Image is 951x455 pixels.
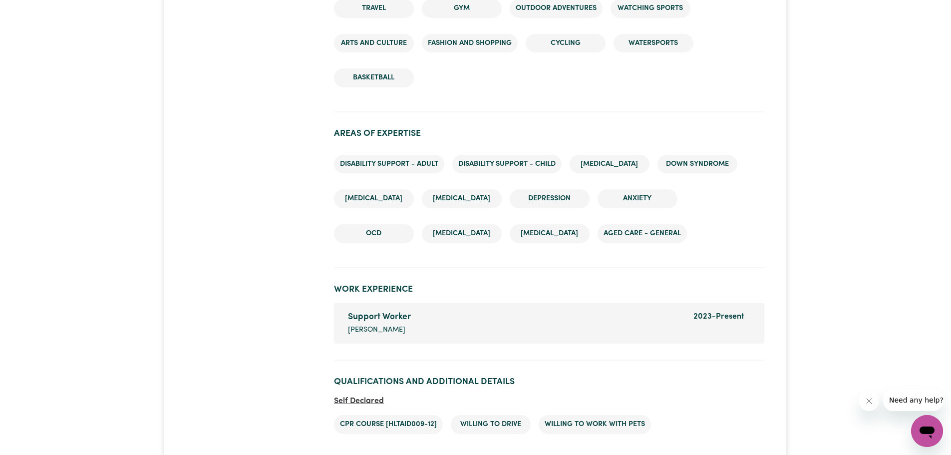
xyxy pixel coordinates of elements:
[334,377,764,387] h2: Qualifications and Additional Details
[334,224,414,243] li: OCD
[348,311,681,324] div: Support Worker
[422,189,502,208] li: [MEDICAL_DATA]
[334,397,384,405] span: Self Declared
[334,128,764,139] h2: Areas of Expertise
[334,34,414,53] li: Arts and Culture
[883,389,943,411] iframe: Message from company
[510,189,590,208] li: Depression
[6,7,60,15] span: Need any help?
[526,34,606,53] li: Cycling
[451,415,531,434] li: Willing to drive
[422,224,502,243] li: [MEDICAL_DATA]
[657,155,737,174] li: Down syndrome
[334,284,764,295] h2: Work Experience
[911,415,943,447] iframe: Button to launch messaging window
[348,325,405,336] span: [PERSON_NAME]
[422,34,518,53] li: Fashion and shopping
[598,189,677,208] li: Anxiety
[598,224,687,243] li: Aged care - General
[693,313,744,321] span: 2023 - Present
[334,189,414,208] li: [MEDICAL_DATA]
[334,68,414,87] li: Basketball
[510,224,590,243] li: [MEDICAL_DATA]
[570,155,649,174] li: [MEDICAL_DATA]
[614,34,693,53] li: Watersports
[452,155,562,174] li: Disability support - Child
[539,415,651,434] li: Willing to work with pets
[334,415,443,434] li: CPR Course [HLTAID009-12]
[334,155,444,174] li: Disability support - Adult
[859,391,879,411] iframe: Close message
